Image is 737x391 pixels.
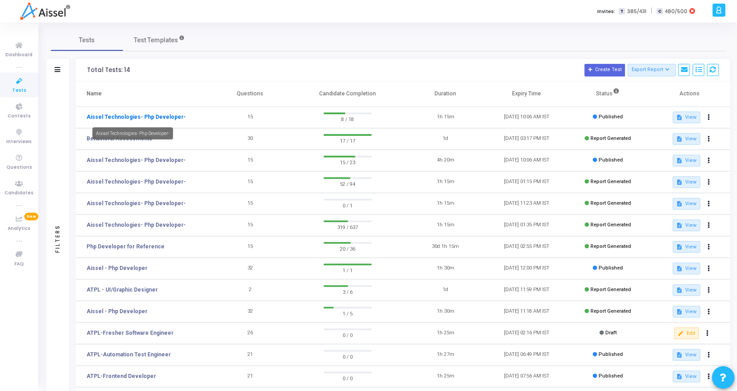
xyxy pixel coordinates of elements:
[210,344,291,366] td: 21
[324,244,372,253] span: 20 / 36
[591,222,632,228] span: Report Generated
[6,164,32,171] span: Questions
[673,176,700,188] button: View
[674,328,699,339] button: Edit
[324,287,372,296] span: 3 / 6
[486,279,568,301] td: [DATE] 11:59 PM IST
[87,351,171,359] a: ATPL-Automation Test Engineer
[673,306,700,318] button: View
[324,201,372,210] span: 0 / 1
[210,258,291,279] td: 32
[12,87,26,94] span: Tests
[591,200,632,206] span: Report Generated
[87,264,147,272] a: Aissel - Php Developer
[24,213,38,220] span: New
[210,236,291,258] td: 15
[665,8,687,15] span: 480/500
[79,36,95,45] span: Tests
[324,373,372,382] span: 0 / 0
[486,150,568,171] td: [DATE] 10:06 AM IST
[324,114,372,123] span: 8 / 18
[87,221,186,229] a: Aissel Technologies- Php Developer-
[677,373,683,380] mat-icon: description
[486,258,568,279] td: [DATE] 12:00 PM IST
[673,198,700,210] button: View
[405,107,486,128] td: 1h 15m
[87,156,186,164] a: Aissel Technologies- Php Developer-
[8,225,31,233] span: Analytics
[486,81,568,107] th: Expiry Time
[486,323,568,344] td: [DATE] 02:16 PM IST
[405,366,486,387] td: 1h 25m
[677,136,683,142] mat-icon: description
[54,189,62,288] div: Filters
[405,323,486,344] td: 1h 25m
[210,301,291,323] td: 32
[486,171,568,193] td: [DATE] 01:15 PM IST
[673,371,700,382] button: View
[210,323,291,344] td: 26
[324,330,372,339] span: 0 / 0
[591,243,632,249] span: Report Generated
[6,51,33,59] span: Dashboard
[405,150,486,171] td: 4h 20m
[87,178,186,186] a: Aissel Technologies- Php Developer-
[324,157,372,166] span: 15 / 23
[405,344,486,366] td: 1h 27m
[677,287,683,293] mat-icon: description
[568,81,649,107] th: Status
[599,265,623,271] span: Published
[405,236,486,258] td: 30d 1h 15m
[673,220,700,231] button: View
[324,309,372,318] span: 1 / 5
[486,236,568,258] td: [DATE] 02:55 PM IST
[210,193,291,215] td: 15
[210,150,291,171] td: 15
[591,308,632,314] span: Report Generated
[92,127,173,139] div: Aissel Technologies- Php Developer-
[673,284,700,296] button: View
[619,8,625,15] span: T
[210,366,291,387] td: 21
[324,265,372,274] span: 1 / 1
[210,81,291,107] th: Questions
[87,329,174,337] a: ATPL-Fresher Software Engineer
[673,155,700,166] button: View
[486,107,568,128] td: [DATE] 10:06 AM IST
[405,215,486,236] td: 1h 15m
[210,279,291,301] td: 2
[87,286,158,294] a: ATPL - UI/Graphic Designer
[677,114,683,121] mat-icon: description
[87,199,186,207] a: Aissel Technologies- Php Developer-
[599,157,623,163] span: Published
[657,8,663,15] span: C
[324,352,372,361] span: 0 / 0
[87,67,130,74] div: Total Tests: 14
[405,258,486,279] td: 1h 30m
[405,279,486,301] td: 1d
[5,189,34,197] span: Candidates
[134,36,178,45] span: Test Templates
[585,64,625,76] button: Create Test
[651,6,652,16] span: |
[591,287,632,292] span: Report Generated
[673,349,700,361] button: View
[87,307,147,315] a: Aissel - Php Developer
[8,112,31,120] span: Contests
[677,265,683,272] mat-icon: description
[14,261,24,268] span: FAQ
[324,222,372,231] span: 319 / 637
[405,128,486,150] td: 1d
[405,193,486,215] td: 1h 15m
[486,215,568,236] td: [DATE] 01:35 PM IST
[405,301,486,323] td: 1h 30m
[599,373,623,379] span: Published
[599,351,623,357] span: Published
[210,215,291,236] td: 15
[291,81,405,107] th: Candidate Completion
[324,179,372,188] span: 52 / 94
[486,366,568,387] td: [DATE] 07:56 AM IST
[591,179,632,184] span: Report Generated
[677,157,683,164] mat-icon: description
[486,301,568,323] td: [DATE] 11:18 AM IST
